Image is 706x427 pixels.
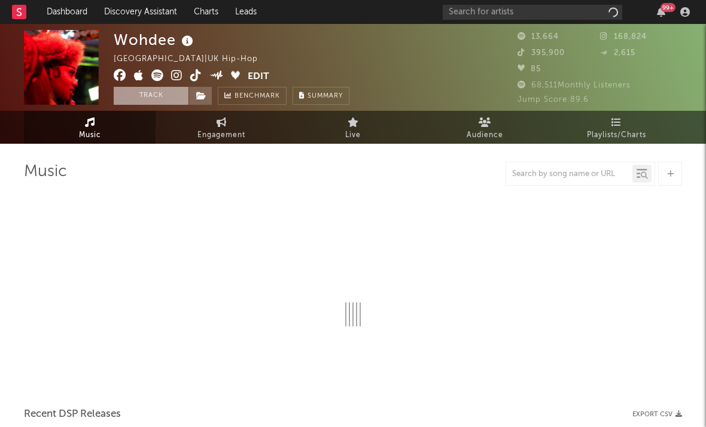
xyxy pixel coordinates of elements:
[518,65,541,73] span: 85
[518,33,559,41] span: 13,664
[661,3,675,12] div: 99 +
[443,5,622,20] input: Search for artists
[467,128,503,143] span: Audience
[114,52,272,66] div: [GEOGRAPHIC_DATA] | UK Hip-Hop
[550,111,682,144] a: Playlists/Charts
[114,87,188,105] button: Track
[419,111,550,144] a: Audience
[24,111,156,144] a: Music
[218,87,287,105] a: Benchmark
[248,69,269,84] button: Edit
[506,169,632,179] input: Search by song name or URL
[24,407,121,422] span: Recent DSP Releases
[235,89,280,104] span: Benchmark
[287,111,419,144] a: Live
[518,81,631,89] span: 68,511 Monthly Listeners
[308,93,343,99] span: Summary
[632,411,682,418] button: Export CSV
[79,128,101,143] span: Music
[657,7,665,17] button: 99+
[197,128,245,143] span: Engagement
[345,128,361,143] span: Live
[518,96,589,104] span: Jump Score: 89.6
[114,30,196,50] div: Wohdee
[587,128,646,143] span: Playlists/Charts
[293,87,349,105] button: Summary
[600,33,647,41] span: 168,824
[156,111,287,144] a: Engagement
[518,49,565,57] span: 395,900
[600,49,635,57] span: 2,615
